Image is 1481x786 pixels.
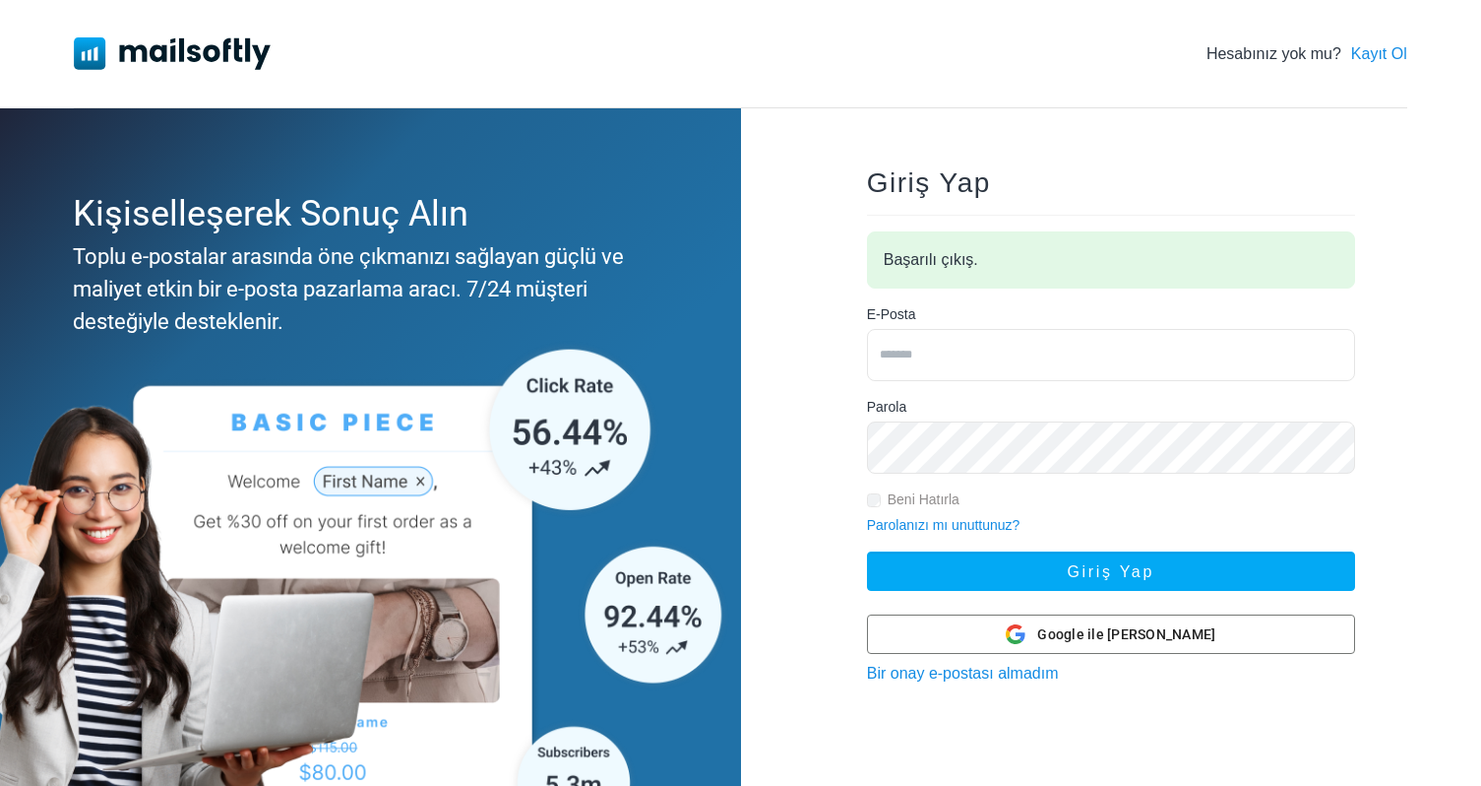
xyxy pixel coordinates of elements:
button: Google ile [PERSON_NAME] [867,615,1355,654]
button: Giriş Yap [867,552,1355,591]
a: Kayıt Ol [1351,42,1407,66]
div: Toplu e-postalar arasında öne çıkmanızı sağlayan güçlü ve maliyet etkin bir e-posta pazarlama ara... [73,240,657,338]
a: Parolanızı mı unuttunuz? [867,517,1020,533]
span: Giriş Yap [867,167,991,198]
label: E-Posta [867,304,916,325]
div: Hesabınız yok mu? [1206,42,1407,66]
a: Bir onay e-postası almadım [867,665,1059,682]
label: Beni Hatırla [888,490,959,510]
span: Google ile [PERSON_NAME] [1037,624,1215,645]
img: Mailsoftly [74,37,271,69]
label: Parola [867,397,906,418]
div: Başarılı çıkış. [867,231,1355,289]
div: Kişiselleşerek Sonuç Alın [73,187,657,240]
